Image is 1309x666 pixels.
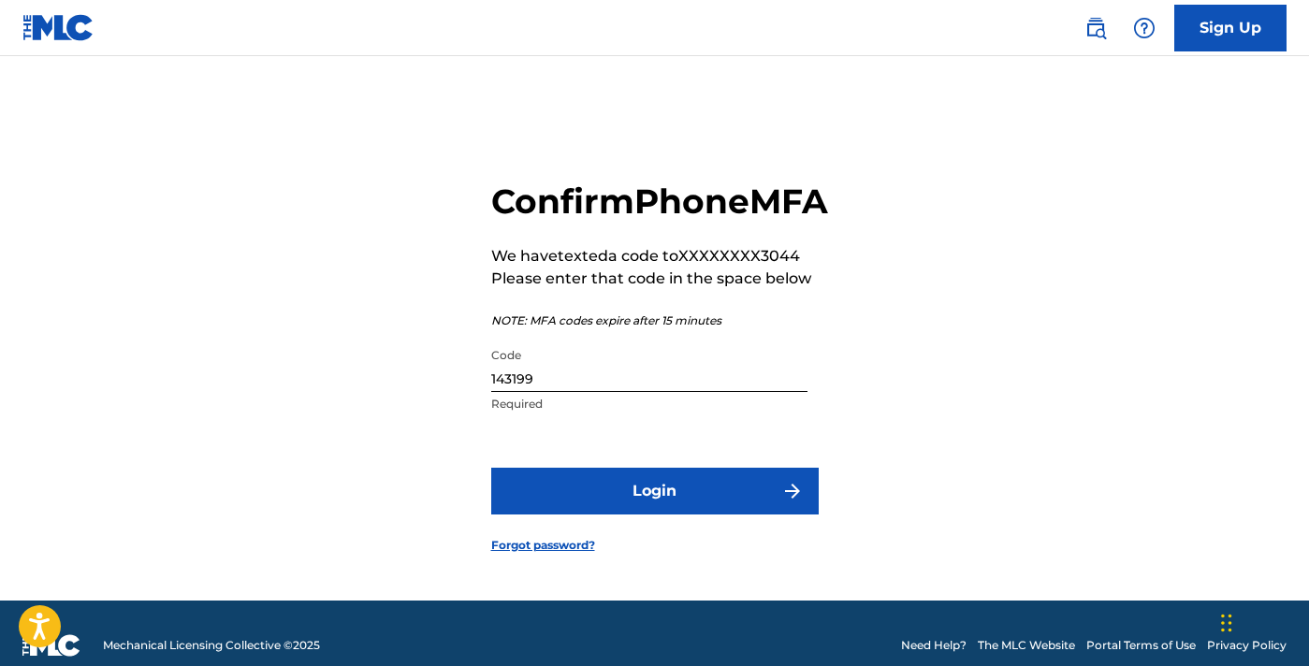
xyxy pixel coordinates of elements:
[1077,9,1114,47] a: Public Search
[1215,576,1309,666] iframe: Chat Widget
[1086,637,1196,654] a: Portal Terms of Use
[491,268,828,290] p: Please enter that code in the space below
[1084,17,1107,39] img: search
[781,480,804,502] img: f7272a7cc735f4ea7f67.svg
[1207,637,1287,654] a: Privacy Policy
[901,637,967,654] a: Need Help?
[978,637,1075,654] a: The MLC Website
[491,468,819,514] button: Login
[491,245,828,268] p: We have texted a code to XXXXXXXX3044
[1174,5,1287,51] a: Sign Up
[491,537,595,554] a: Forgot password?
[1133,17,1156,39] img: help
[1221,595,1232,651] div: Drag
[22,14,95,41] img: MLC Logo
[103,637,320,654] span: Mechanical Licensing Collective © 2025
[491,312,828,329] p: NOTE: MFA codes expire after 15 minutes
[491,181,828,223] h2: Confirm Phone MFA
[1126,9,1163,47] div: Help
[491,396,807,413] p: Required
[22,634,80,657] img: logo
